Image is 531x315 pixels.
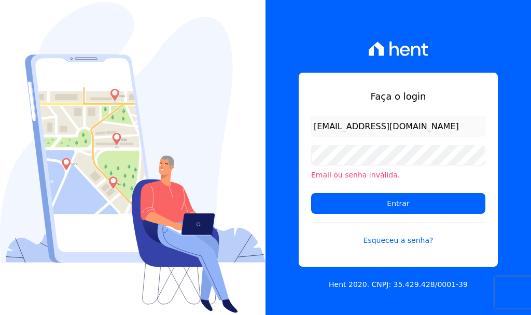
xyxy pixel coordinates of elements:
li: Email ou senha inválida. [311,170,485,181]
input: Email [311,116,485,136]
input: Entrar [311,193,485,214]
a: Esqueceu a senha? [311,222,485,246]
p: Hent 2020. CNPJ: 35.429.428/0001-39 [329,279,468,290]
h1: Faça o login [311,89,485,103]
